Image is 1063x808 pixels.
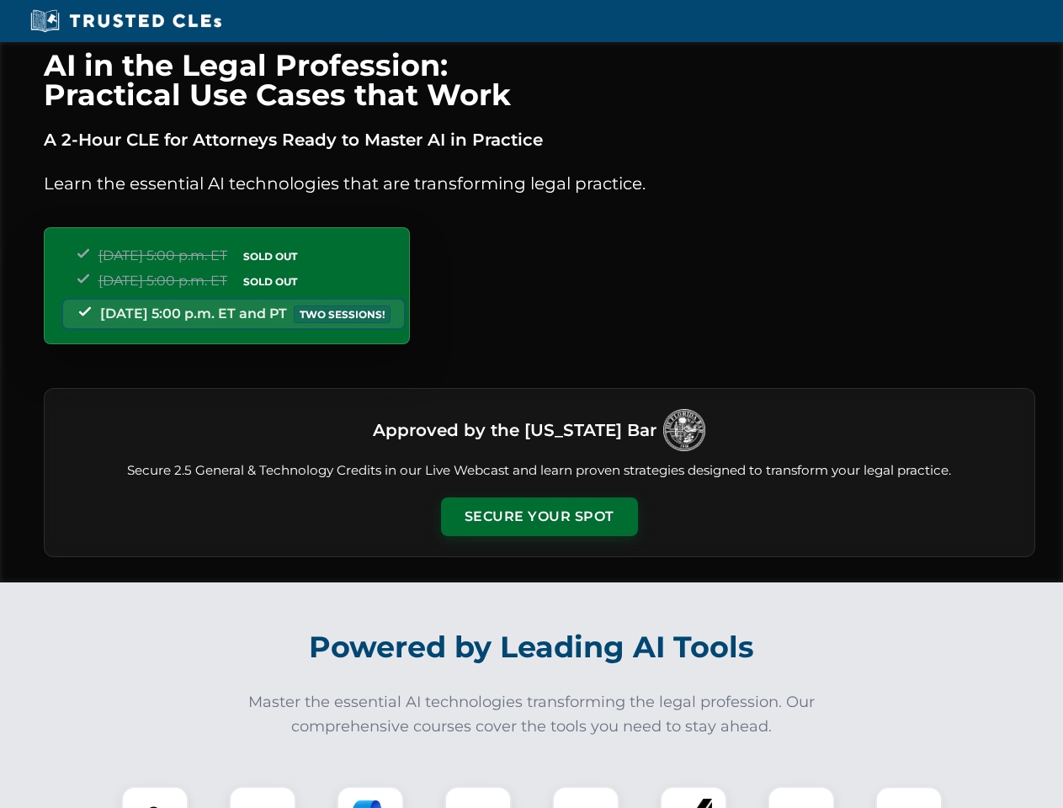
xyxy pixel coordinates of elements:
p: A 2-Hour CLE for Attorneys Ready to Master AI in Practice [44,126,1035,153]
p: Master the essential AI technologies transforming the legal profession. Our comprehensive courses... [237,690,826,739]
h3: Approved by the [US_STATE] Bar [373,415,656,445]
span: [DATE] 5:00 p.m. ET [98,247,227,263]
button: Secure Your Spot [441,497,638,536]
img: Trusted CLEs [25,8,226,34]
h1: AI in the Legal Profession: Practical Use Cases that Work [44,50,1035,109]
p: Learn the essential AI technologies that are transforming legal practice. [44,170,1035,197]
span: SOLD OUT [237,273,303,290]
h2: Powered by Leading AI Tools [66,618,998,677]
p: Secure 2.5 General & Technology Credits in our Live Webcast and learn proven strategies designed ... [65,461,1014,481]
span: [DATE] 5:00 p.m. ET [98,273,227,289]
img: Logo [663,409,705,451]
span: SOLD OUT [237,247,303,265]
